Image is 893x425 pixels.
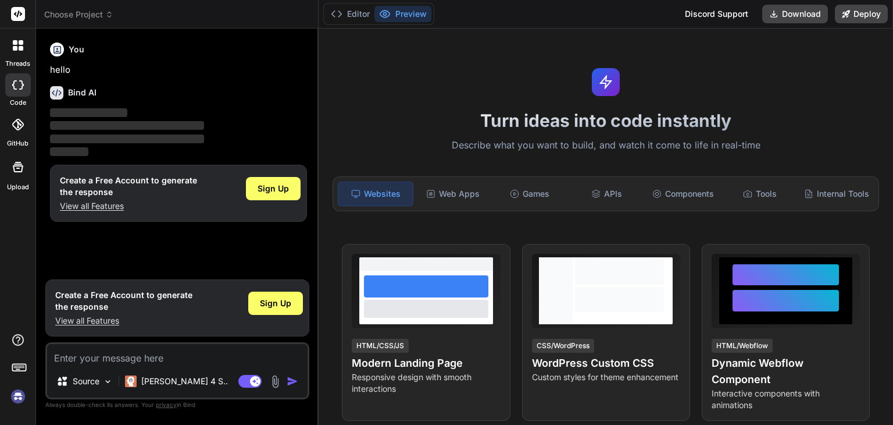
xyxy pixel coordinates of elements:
[156,401,177,408] span: privacy
[55,289,192,313] h1: Create a Free Account to generate the response
[532,355,680,371] h4: WordPress Custom CSS
[269,375,282,388] img: attachment
[352,339,409,353] div: HTML/CSS/JS
[73,376,99,387] p: Source
[141,376,228,387] p: [PERSON_NAME] 4 S..
[712,355,860,388] h4: Dynamic Webflow Component
[287,376,298,387] img: icon
[7,139,28,148] label: GitHub
[69,44,84,55] h6: You
[50,134,204,143] span: ‌
[326,6,374,22] button: Editor
[50,147,88,156] span: ‌
[352,355,500,371] h4: Modern Landing Page
[5,59,30,69] label: threads
[352,371,500,395] p: Responsive design with smooth interactions
[45,399,309,410] p: Always double-check its answers. Your in Bind
[338,182,413,206] div: Websites
[260,297,291,309] span: Sign Up
[68,87,97,98] h6: Bind AI
[569,182,644,206] div: APIs
[492,182,567,206] div: Games
[416,182,490,206] div: Web Apps
[326,110,886,131] h1: Turn ideas into code instantly
[762,5,828,23] button: Download
[44,9,113,20] span: Choose Project
[50,63,307,77] p: hello
[646,182,720,206] div: Components
[7,182,29,192] label: Upload
[258,183,289,194] span: Sign Up
[50,108,127,117] span: ‌
[50,121,204,130] span: ‌
[712,339,773,353] div: HTML/Webflow
[723,182,797,206] div: Tools
[374,6,431,22] button: Preview
[326,138,886,153] p: Describe what you want to build, and watch it come to life in real-time
[835,5,888,23] button: Deploy
[712,388,860,411] p: Interactive components with animations
[55,315,192,327] p: View all Features
[799,182,874,206] div: Internal Tools
[532,339,594,353] div: CSS/WordPress
[125,376,137,387] img: Claude 4 Sonnet
[532,371,680,383] p: Custom styles for theme enhancement
[8,387,28,406] img: signin
[103,377,113,387] img: Pick Models
[10,98,26,108] label: code
[678,5,755,23] div: Discord Support
[60,200,197,212] p: View all Features
[60,175,197,198] h1: Create a Free Account to generate the response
